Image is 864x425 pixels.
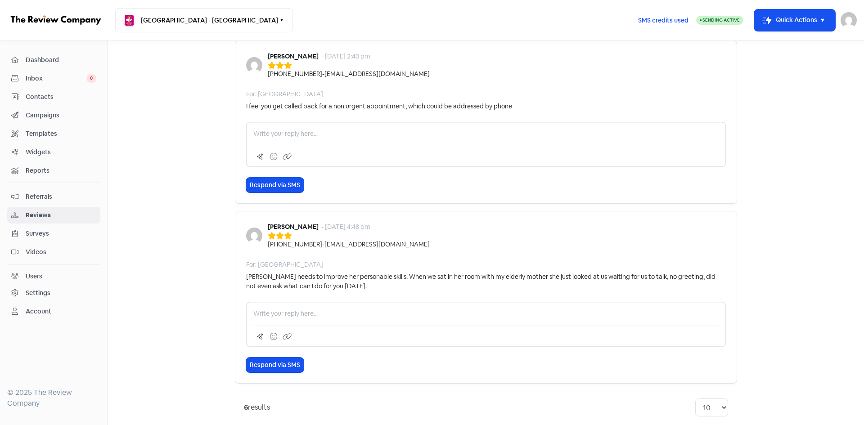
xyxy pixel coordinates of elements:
[26,272,42,281] div: Users
[7,52,100,68] a: Dashboard
[324,240,430,249] div: [EMAIL_ADDRESS][DOMAIN_NAME]
[638,16,688,25] span: SMS credits used
[26,166,96,175] span: Reports
[7,303,100,320] a: Account
[754,9,835,31] button: Quick Actions
[26,288,50,298] div: Settings
[246,228,262,244] img: Image
[7,387,100,409] div: © 2025 The Review Company
[268,240,322,249] div: [PHONE_NUMBER]
[26,92,96,102] span: Contacts
[26,129,96,139] span: Templates
[7,244,100,260] a: Videos
[246,57,262,73] img: Image
[7,144,100,161] a: Widgets
[246,89,323,99] div: For: [GEOGRAPHIC_DATA]
[324,69,430,79] div: [EMAIL_ADDRESS][DOMAIN_NAME]
[26,247,96,257] span: Videos
[26,307,51,316] div: Account
[7,107,100,124] a: Campaigns
[7,225,100,242] a: Surveys
[7,188,100,205] a: Referrals
[246,272,726,291] div: [PERSON_NAME] needs to improve her personable skills. When we sat in her room with my elderly mot...
[841,12,857,28] img: User
[322,240,324,249] div: -
[26,210,96,220] span: Reviews
[244,402,270,413] div: results
[7,268,100,285] a: Users
[246,260,323,269] div: For: [GEOGRAPHIC_DATA]
[26,74,86,83] span: Inbox
[26,55,96,65] span: Dashboard
[702,17,740,23] span: Sending Active
[26,111,96,120] span: Campaigns
[86,74,96,83] span: 0
[246,178,304,192] button: Respond via SMS
[7,285,100,301] a: Settings
[7,70,100,87] a: Inbox 0
[115,8,293,32] button: [GEOGRAPHIC_DATA] - [GEOGRAPHIC_DATA]
[26,148,96,157] span: Widgets
[246,102,512,111] div: I feel you get called back for a non urgent appointment, which could be addressed by phone
[322,69,324,79] div: -
[7,162,100,179] a: Reports
[26,192,96,201] span: Referrals
[244,403,248,412] strong: 6
[696,15,743,26] a: Sending Active
[268,69,322,79] div: [PHONE_NUMBER]
[26,229,96,238] span: Surveys
[7,89,100,105] a: Contacts
[7,125,100,142] a: Templates
[321,52,370,61] div: - [DATE] 2:40 pm
[268,52,319,60] b: [PERSON_NAME]
[321,222,370,232] div: - [DATE] 4:48 pm
[246,358,304,372] button: Respond via SMS
[268,223,319,231] b: [PERSON_NAME]
[630,15,696,24] a: SMS credits used
[7,207,100,224] a: Reviews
